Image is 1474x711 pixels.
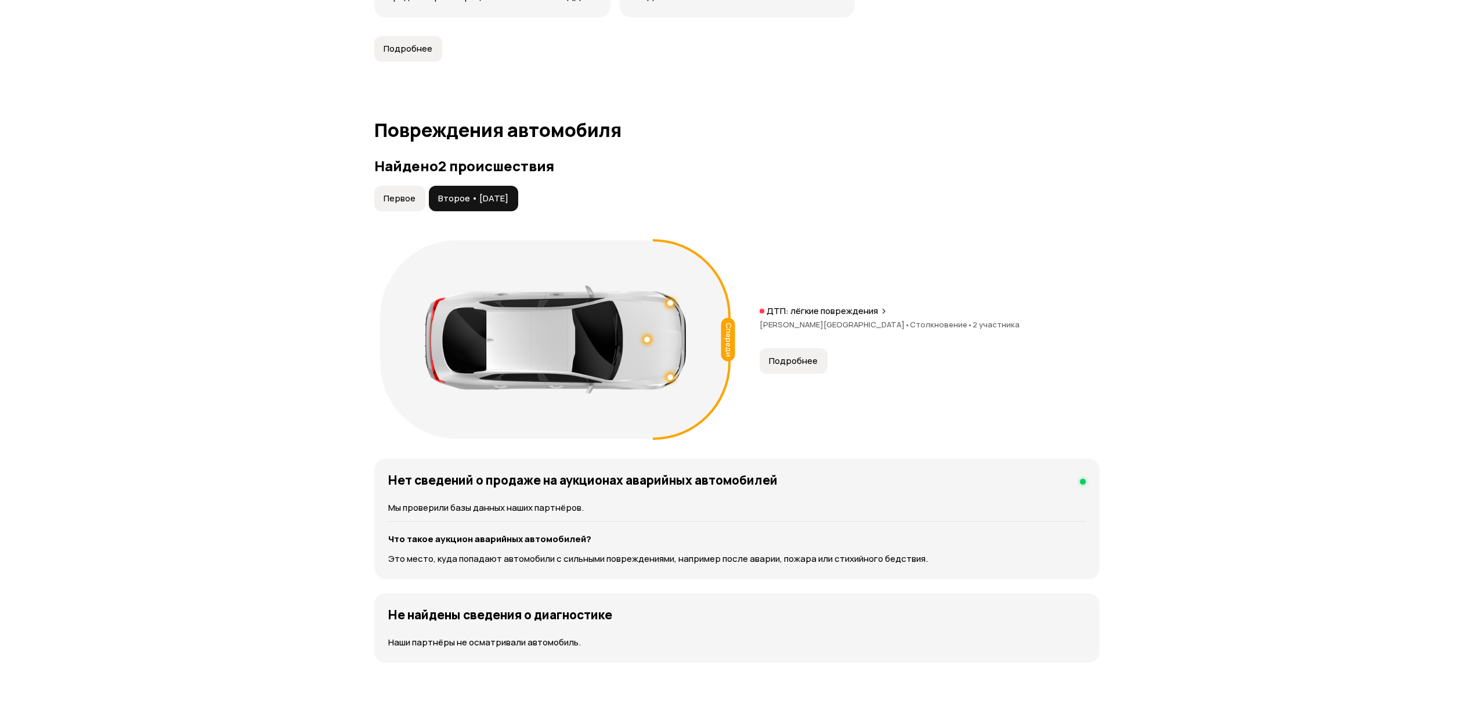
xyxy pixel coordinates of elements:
[388,501,1086,514] p: Мы проверили базы данных наших партнёров.
[760,319,910,330] span: [PERSON_NAME][GEOGRAPHIC_DATA]
[384,43,432,55] span: Подробнее
[374,120,1100,140] h1: Повреждения автомобиля
[967,319,973,330] span: •
[438,193,508,204] span: Второе • [DATE]
[769,355,818,367] span: Подробнее
[388,607,612,622] h4: Не найдены сведения о диагностике
[905,319,910,330] span: •
[767,305,878,317] p: ДТП: лёгкие повреждения
[374,186,425,211] button: Первое
[760,348,828,374] button: Подробнее
[388,533,591,545] strong: Что такое аукцион аварийных автомобилей?
[429,186,518,211] button: Второе • [DATE]
[388,553,1086,565] p: Это место, куда попадают автомобили с сильными повреждениями, например после аварии, пожара или с...
[973,319,1020,330] span: 2 участника
[374,158,1100,174] h3: Найдено 2 происшествия
[388,636,1086,649] p: Наши партнёры не осматривали автомобиль.
[721,318,735,362] div: Спереди
[388,472,778,488] h4: Нет сведений о продаже на аукционах аварийных автомобилей
[384,193,416,204] span: Первое
[910,319,973,330] span: Столкновение
[374,36,442,62] button: Подробнее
